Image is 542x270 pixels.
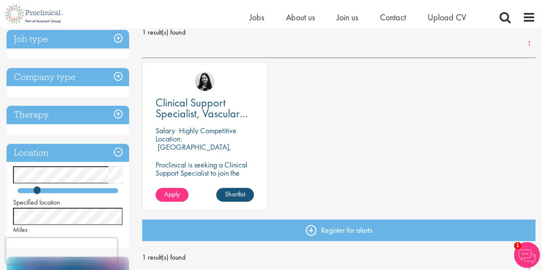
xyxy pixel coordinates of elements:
[250,12,264,23] a: Jobs
[156,95,248,132] span: Clinical Support Specialist, Vascular PVI
[380,12,406,23] a: Contact
[6,30,129,48] h3: Job type
[13,198,60,207] span: Specified location
[286,12,315,23] a: About us
[142,251,536,264] span: 1 result(s) found
[156,134,182,144] span: Location:
[523,39,536,49] a: 1
[216,188,254,202] a: Shortlist
[13,225,28,234] span: Miles
[514,242,521,249] span: 1
[156,97,254,119] a: Clinical Support Specialist, Vascular PVI
[156,125,175,135] span: Salary
[195,71,214,91] img: Indre Stankeviciute
[156,188,188,202] a: Apply
[156,142,231,160] p: [GEOGRAPHIC_DATA], [GEOGRAPHIC_DATA]
[164,190,180,199] span: Apply
[6,106,129,124] h3: Therapy
[337,12,358,23] a: Join us
[6,68,129,87] h3: Company type
[6,238,117,264] iframe: reCAPTCHA
[179,125,237,135] p: Highly Competitive
[156,161,254,210] p: Proclinical is seeking a Clinical Support Specialist to join the Vascular team in [GEOGRAPHIC_DAT...
[142,26,536,39] span: 1 result(s) found
[428,12,466,23] a: Upload CV
[514,242,540,268] img: Chatbot
[6,144,129,162] h3: Location
[142,219,536,241] a: Register for alerts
